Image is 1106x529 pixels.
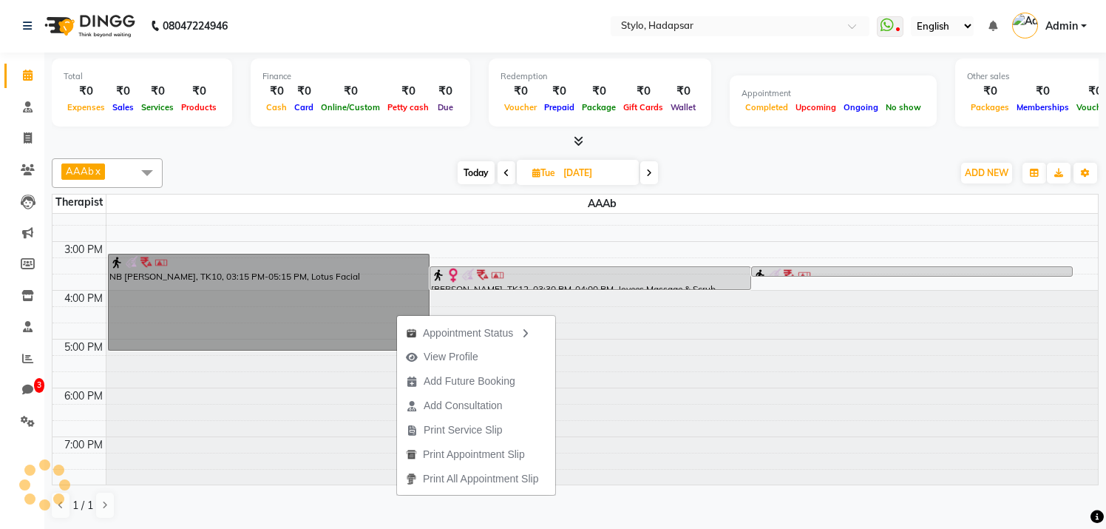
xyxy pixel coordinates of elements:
[64,83,109,100] div: ₹0
[424,349,478,365] span: View Profile
[61,340,106,355] div: 5:00 PM
[752,267,1072,276] div: [PERSON_NAME] [DEMOGRAPHIC_DATA], TK13, 03:30 PM-03:40 PM, Lotus Massage & Scrub
[529,167,559,178] span: Tue
[317,83,384,100] div: ₹0
[620,102,667,112] span: Gift Cards
[742,87,925,100] div: Appointment
[384,83,432,100] div: ₹0
[967,83,1013,100] div: ₹0
[61,437,106,453] div: 7:00 PM
[1012,13,1038,38] img: Admin
[424,422,503,438] span: Print Service Slip
[317,102,384,112] span: Online/Custom
[61,242,106,257] div: 3:00 PM
[967,102,1013,112] span: Packages
[501,83,540,100] div: ₹0
[1013,83,1073,100] div: ₹0
[432,83,458,100] div: ₹0
[620,83,667,100] div: ₹0
[64,70,220,83] div: Total
[423,471,538,487] span: Print All Appointment Slip
[61,388,106,404] div: 6:00 PM
[430,267,750,289] div: [PERSON_NAME], TK12, 03:30 PM-04:00 PM, Jovees Massage & Scrub
[94,165,101,177] a: x
[501,102,540,112] span: Voucher
[424,374,515,389] span: Add Future Booking
[163,5,228,47] b: 08047224946
[434,102,457,112] span: Due
[540,83,578,100] div: ₹0
[109,83,138,100] div: ₹0
[423,447,525,462] span: Print Appointment Slip
[406,328,417,339] img: apt_status.png
[262,70,458,83] div: Finance
[667,83,699,100] div: ₹0
[458,161,495,184] span: Today
[34,378,44,393] span: 3
[882,102,925,112] span: No show
[578,102,620,112] span: Package
[138,83,177,100] div: ₹0
[742,102,792,112] span: Completed
[965,167,1008,178] span: ADD NEW
[66,165,94,177] span: AAAb
[262,102,291,112] span: Cash
[384,102,432,112] span: Petty cash
[1045,18,1078,34] span: Admin
[38,5,139,47] img: logo
[177,102,220,112] span: Products
[61,291,106,306] div: 4:00 PM
[72,498,93,513] span: 1 / 1
[138,102,177,112] span: Services
[559,162,633,184] input: 2025-09-02
[406,474,417,485] img: printall.png
[109,102,138,112] span: Sales
[578,83,620,100] div: ₹0
[501,70,699,83] div: Redemption
[397,320,555,345] div: Appointment Status
[540,102,578,112] span: Prepaid
[961,163,1012,183] button: ADD NEW
[64,102,109,112] span: Expenses
[291,102,317,112] span: Card
[291,83,317,100] div: ₹0
[424,398,503,414] span: Add Consultation
[4,378,40,402] a: 3
[262,83,291,100] div: ₹0
[1013,102,1073,112] span: Memberships
[106,195,1099,213] span: AAAb
[177,83,220,100] div: ₹0
[840,102,882,112] span: Ongoing
[667,102,699,112] span: Wallet
[406,449,417,460] img: printapt.png
[792,102,840,112] span: Upcoming
[52,195,106,210] div: Therapist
